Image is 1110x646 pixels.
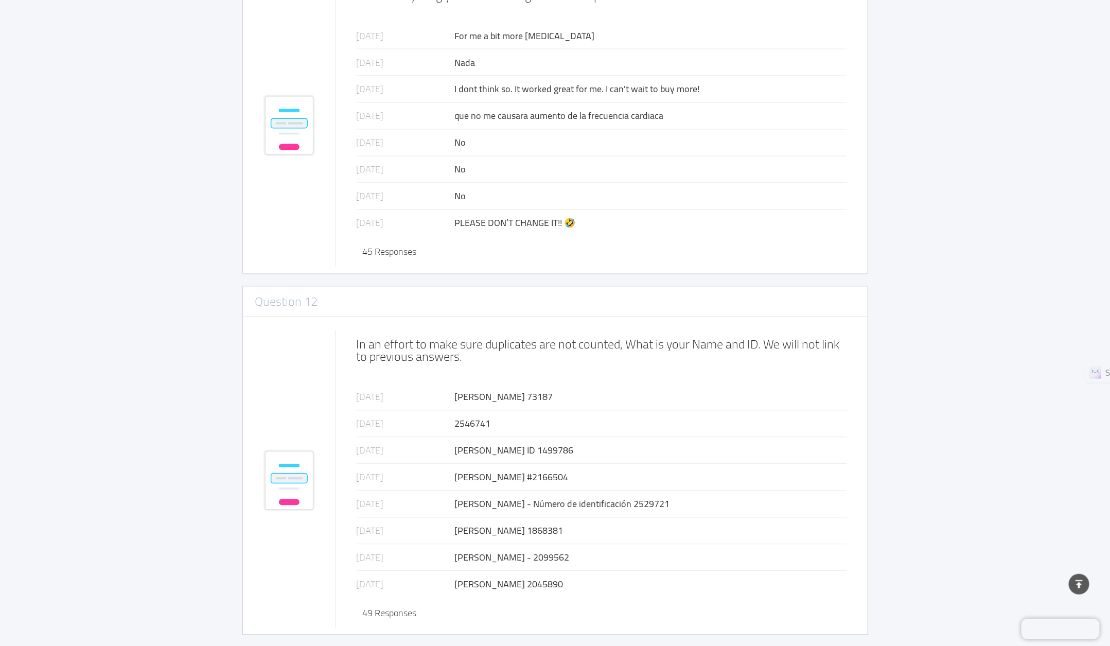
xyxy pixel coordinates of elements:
div: [DATE] [357,417,455,431]
span: 49 Responses [363,605,417,622]
div: que no me causara aumento de la frecuencia cardiaca [454,109,847,123]
div: [PERSON_NAME] 73187 [454,390,847,404]
div: [DATE] [357,189,455,203]
div: No [454,163,847,177]
div: No [454,189,847,203]
div: [DATE] [357,56,455,69]
div: [PERSON_NAME] - 2099562 [454,551,847,565]
div: [PERSON_NAME] - Número de identificación 2529721 [454,497,847,511]
div: [DATE] [357,524,455,538]
div: 2546741 [454,417,847,431]
div: [DATE] [357,578,455,591]
div: [DATE] [357,163,455,177]
div: In an effort to make sure duplicates are not counted, What is your Name and ID. We will not link ... [357,339,847,363]
div: [PERSON_NAME] 2045890 [454,578,847,591]
div: I dont think so. It worked great for me. I can't wait to buy more! [454,82,847,96]
div: PLEASE DON’T CHANGE IT!! 🤣 [454,216,847,230]
div: For me a bit more [MEDICAL_DATA] [454,29,847,43]
div: [DATE] [357,29,455,43]
div: [DATE] [357,82,455,96]
div: [DATE] [357,136,455,150]
div: [PERSON_NAME] ID 1499786 [454,444,847,458]
div: [DATE] [357,551,455,565]
div: [DATE] [357,497,455,511]
span: 45 Responses [363,243,417,260]
div: [PERSON_NAME] 1868381 [454,524,847,538]
h3: Question 12 [255,293,318,311]
div: [PERSON_NAME] #2166504 [454,470,847,484]
div: [DATE] [357,390,455,404]
div: [DATE] [357,444,455,458]
div: [DATE] [357,216,455,230]
div: Nada [454,56,847,69]
iframe: Chatra live chat [1021,619,1100,639]
div: No [454,136,847,150]
div: [DATE] [357,109,455,123]
div: [DATE] [357,470,455,484]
